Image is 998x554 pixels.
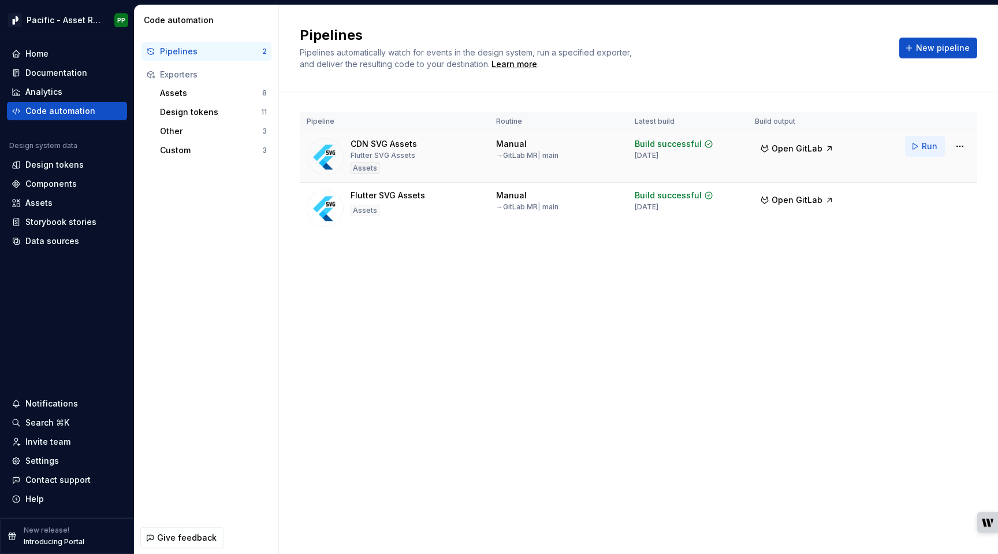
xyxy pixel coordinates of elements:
[25,178,77,190] div: Components
[25,398,78,409] div: Notifications
[7,64,127,82] a: Documentation
[7,83,127,101] a: Analytics
[25,197,53,209] div: Assets
[7,232,127,250] a: Data sources
[24,537,84,546] p: Introducing Portal
[160,46,262,57] div: Pipelines
[351,151,415,160] div: Flutter SVG Assets
[351,205,379,216] div: Assets
[27,14,100,26] div: Pacific - Asset Repository (Features SVG)
[262,127,267,136] div: 3
[635,138,702,150] div: Build successful
[25,105,95,117] div: Code automation
[24,526,69,535] p: New release!
[157,532,217,544] span: Give feedback
[25,48,49,60] div: Home
[25,216,96,228] div: Storybook stories
[490,60,539,69] span: .
[635,202,658,212] div: [DATE]
[635,151,658,160] div: [DATE]
[7,175,127,193] a: Components
[7,471,127,489] button: Contact support
[9,141,77,150] div: Design system data
[155,103,271,121] button: Design tokens11
[351,190,425,201] div: Flutter SVG Assets
[300,112,489,131] th: Pipeline
[160,145,262,156] div: Custom
[2,8,132,32] button: Pacific - Asset Repository (Features SVG)PP
[496,138,527,150] div: Manual
[755,145,839,155] a: Open GitLab
[7,413,127,432] button: Search ⌘K
[300,26,885,45] h2: Pipelines
[7,102,127,120] a: Code automation
[7,452,127,470] a: Settings
[496,202,558,212] div: → GitLab MR main
[748,112,850,131] th: Build output
[155,141,271,160] button: Custom3
[628,112,748,131] th: Latest build
[772,143,822,154] span: Open GitLab
[755,190,839,210] button: Open GitLab
[262,88,267,98] div: 8
[25,159,84,171] div: Design tokens
[160,69,267,80] div: Exporters
[7,156,127,174] a: Design tokens
[117,16,125,25] div: PP
[25,474,91,486] div: Contact support
[489,112,628,131] th: Routine
[351,162,379,174] div: Assets
[25,86,62,98] div: Analytics
[25,417,69,429] div: Search ⌘K
[144,14,274,26] div: Code automation
[8,13,22,27] img: 8d0dbd7b-a897-4c39-8ca0-62fbda938e11.png
[262,146,267,155] div: 3
[496,190,527,201] div: Manual
[160,87,262,99] div: Assets
[755,138,839,159] button: Open GitLab
[7,213,127,231] a: Storybook stories
[160,106,261,118] div: Design tokens
[491,58,537,70] a: Learn more
[25,436,70,448] div: Invite team
[905,136,945,157] button: Run
[7,490,127,508] button: Help
[7,394,127,413] button: Notifications
[635,190,702,201] div: Build successful
[7,194,127,212] a: Assets
[538,202,541,211] span: |
[899,38,977,58] button: New pipeline
[351,138,417,150] div: CDN SVG Assets
[25,67,87,79] div: Documentation
[25,235,79,247] div: Data sources
[155,122,271,141] button: Other3
[755,197,839,206] a: Open GitLab
[25,455,59,467] div: Settings
[141,42,271,61] button: Pipelines2
[25,493,44,505] div: Help
[7,433,127,451] a: Invite team
[262,47,267,56] div: 2
[155,84,271,102] button: Assets8
[772,194,822,206] span: Open GitLab
[922,141,937,152] span: Run
[300,47,634,69] span: Pipelines automatically watch for events in the design system, run a specified exporter, and deli...
[160,125,262,137] div: Other
[261,108,267,117] div: 11
[7,45,127,63] a: Home
[140,527,224,548] button: Give feedback
[538,151,541,160] span: |
[916,42,970,54] span: New pipeline
[496,151,558,160] div: → GitLab MR main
